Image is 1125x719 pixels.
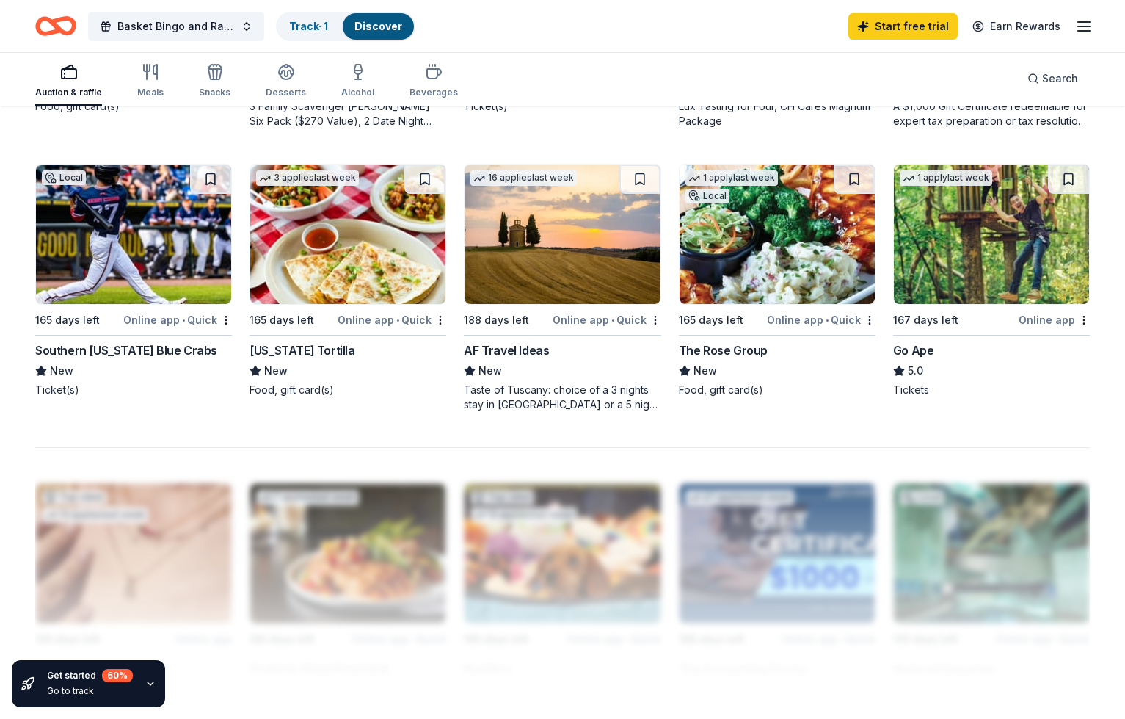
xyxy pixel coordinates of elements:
[250,99,446,129] div: 3 Family Scavenger [PERSON_NAME] Six Pack ($270 Value), 2 Date Night Scavenger [PERSON_NAME] Two ...
[826,314,829,326] span: •
[250,311,314,329] div: 165 days left
[88,12,264,41] button: Basket Bingo and Raffle 2026
[266,57,306,106] button: Desserts
[35,99,232,114] div: Food, gift card(s)
[894,165,1089,304] img: Image for Go Ape
[199,57,230,106] button: Snacks
[35,164,232,397] a: Image for Southern Maryland Blue CrabsLocal165 days leftOnline app•QuickSouthern [US_STATE] Blue ...
[470,170,577,186] div: 16 applies last week
[464,164,660,412] a: Image for AF Travel Ideas16 applieslast week188 days leftOnline app•QuickAF Travel IdeasNewTaste ...
[893,342,934,359] div: Go Ape
[680,165,875,304] img: Image for The Rose Group
[35,57,102,106] button: Auction & raffle
[848,13,958,40] a: Start free trial
[1042,70,1078,87] span: Search
[35,311,100,329] div: 165 days left
[964,13,1069,40] a: Earn Rewards
[289,20,328,32] a: Track· 1
[685,189,729,203] div: Local
[893,311,958,329] div: 167 days left
[893,99,1090,129] div: A $1,000 Gift Certificate redeemable for expert tax preparation or tax resolution services—recipi...
[47,685,133,697] div: Go to track
[679,342,768,359] div: The Rose Group
[250,383,446,397] div: Food, gift card(s)
[354,20,402,32] a: Discover
[35,383,232,397] div: Ticket(s)
[266,87,306,98] div: Desserts
[341,87,374,98] div: Alcohol
[396,314,399,326] span: •
[693,362,717,380] span: New
[893,164,1090,397] a: Image for Go Ape1 applylast week167 days leftOnline appGo Ape5.0Tickets
[679,383,875,397] div: Food, gift card(s)
[900,170,992,186] div: 1 apply last week
[464,311,529,329] div: 188 days left
[464,342,549,359] div: AF Travel Ideas
[478,362,502,380] span: New
[137,57,164,106] button: Meals
[611,314,614,326] span: •
[199,87,230,98] div: Snacks
[409,57,458,106] button: Beverages
[679,164,875,397] a: Image for The Rose Group1 applylast weekLocal165 days leftOnline app•QuickThe Rose GroupNewFood, ...
[264,362,288,380] span: New
[1016,64,1090,93] button: Search
[117,18,235,35] span: Basket Bingo and Raffle 2026
[250,164,446,397] a: Image for California Tortilla3 applieslast week165 days leftOnline app•Quick[US_STATE] TortillaNe...
[123,311,232,329] div: Online app Quick
[256,170,359,186] div: 3 applies last week
[341,57,374,106] button: Alcohol
[464,383,660,412] div: Taste of Tuscany: choice of a 3 nights stay in [GEOGRAPHIC_DATA] or a 5 night stay in [GEOGRAPHIC...
[679,311,743,329] div: 165 days left
[250,165,445,304] img: Image for California Tortilla
[276,12,415,41] button: Track· 1Discover
[35,87,102,98] div: Auction & raffle
[767,311,875,329] div: Online app Quick
[465,165,660,304] img: Image for AF Travel Ideas
[47,669,133,682] div: Get started
[893,383,1090,397] div: Tickets
[685,170,778,186] div: 1 apply last week
[42,170,86,185] div: Local
[36,165,231,304] img: Image for Southern Maryland Blue Crabs
[409,87,458,98] div: Beverages
[553,311,661,329] div: Online app Quick
[679,99,875,129] div: Lux Tasting for Four, CH Cares Magnum Package
[182,314,185,326] span: •
[250,342,354,359] div: [US_STATE] Tortilla
[338,311,446,329] div: Online app Quick
[35,9,76,43] a: Home
[137,87,164,98] div: Meals
[464,99,660,114] div: Ticket(s)
[1019,311,1090,329] div: Online app
[35,342,217,359] div: Southern [US_STATE] Blue Crabs
[50,362,73,380] span: New
[102,669,133,682] div: 60 %
[908,362,923,380] span: 5.0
